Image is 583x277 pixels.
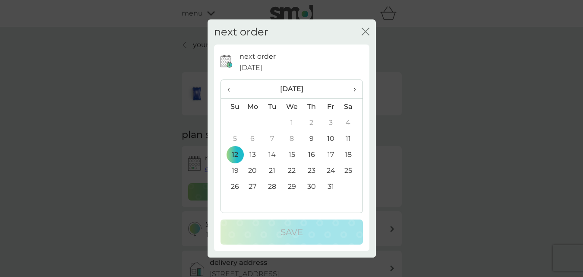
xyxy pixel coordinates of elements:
td: 20 [243,162,263,178]
td: 25 [340,162,362,178]
td: 21 [262,162,282,178]
th: Mo [243,99,263,115]
td: 31 [321,178,340,194]
td: 11 [340,131,362,146]
td: 26 [221,178,243,194]
td: 16 [302,146,321,162]
p: next order [240,51,276,62]
td: 7 [262,131,282,146]
th: We [282,99,302,115]
td: 27 [243,178,263,194]
td: 28 [262,178,282,194]
td: 10 [321,131,340,146]
td: 8 [282,131,302,146]
span: › [347,80,356,98]
th: Tu [262,99,282,115]
td: 12 [221,146,243,162]
td: 5 [221,131,243,146]
td: 18 [340,146,362,162]
td: 6 [243,131,263,146]
th: [DATE] [243,80,341,99]
span: ‹ [227,80,236,98]
td: 1 [282,115,302,131]
button: close [362,28,369,37]
td: 3 [321,115,340,131]
td: 24 [321,162,340,178]
h2: next order [214,26,268,38]
th: Sa [340,99,362,115]
td: 13 [243,146,263,162]
td: 22 [282,162,302,178]
span: [DATE] [240,62,262,73]
th: Su [221,99,243,115]
p: Save [280,225,303,239]
td: 23 [302,162,321,178]
button: Save [221,220,363,245]
td: 4 [340,115,362,131]
td: 9 [302,131,321,146]
td: 30 [302,178,321,194]
td: 17 [321,146,340,162]
td: 14 [262,146,282,162]
td: 19 [221,162,243,178]
td: 29 [282,178,302,194]
td: 2 [302,115,321,131]
th: Fr [321,99,340,115]
td: 15 [282,146,302,162]
th: Th [302,99,321,115]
